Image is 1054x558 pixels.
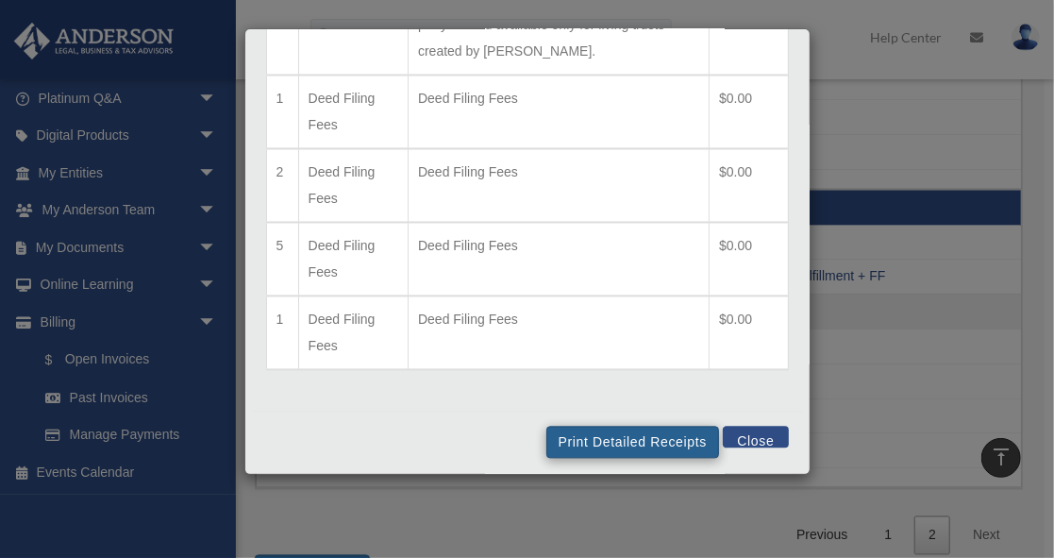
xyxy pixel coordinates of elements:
[409,76,710,149] td: Deed Filing Fees
[710,223,788,296] td: $0.00
[409,149,710,223] td: Deed Filing Fees
[266,149,298,223] td: 2
[298,149,408,223] td: Deed Filing Fees
[409,223,710,296] td: Deed Filing Fees
[710,76,788,149] td: $0.00
[298,296,408,370] td: Deed Filing Fees
[409,296,710,370] td: Deed Filing Fees
[710,149,788,223] td: $0.00
[298,76,408,149] td: Deed Filing Fees
[546,427,719,459] button: Print Detailed Receipts
[723,427,788,448] button: Close
[266,296,298,370] td: 1
[298,223,408,296] td: Deed Filing Fees
[266,223,298,296] td: 5
[266,76,298,149] td: 1
[710,296,788,370] td: $0.00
